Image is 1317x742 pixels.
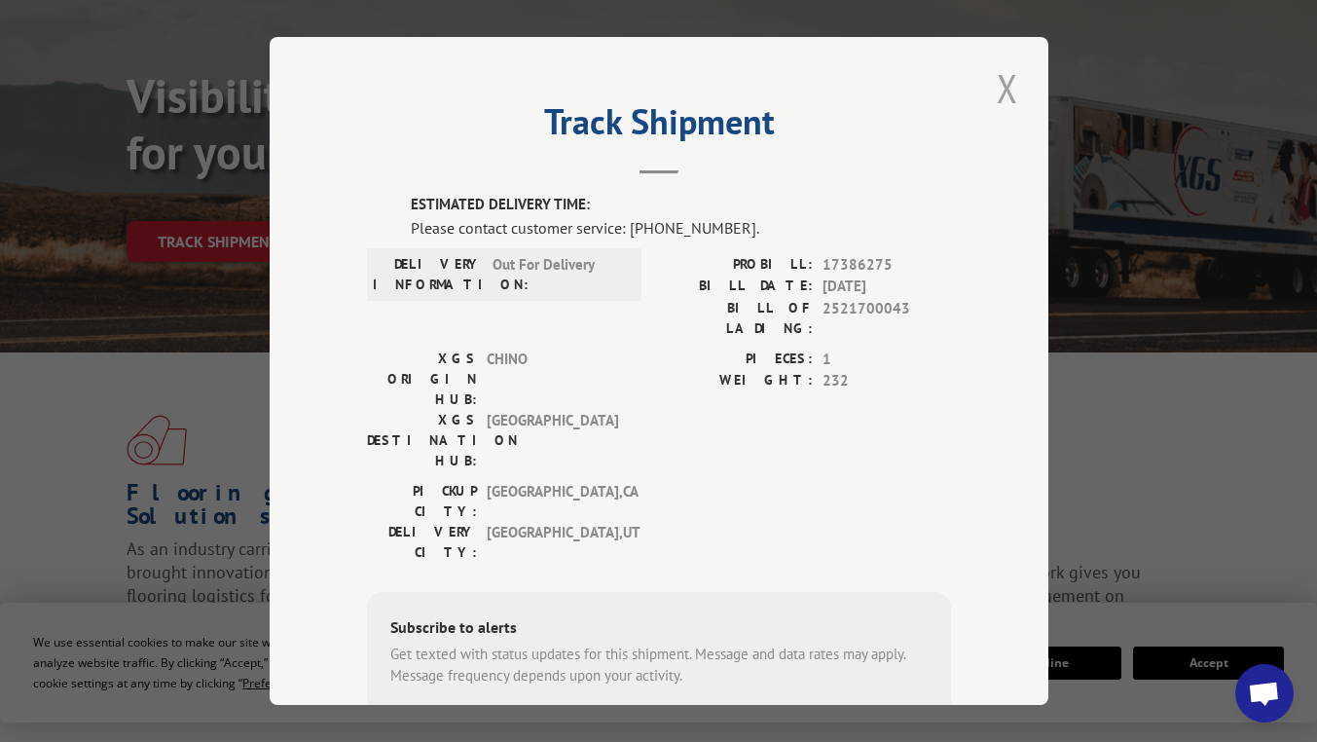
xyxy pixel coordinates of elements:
label: DELIVERY INFORMATION: [373,254,483,295]
span: [GEOGRAPHIC_DATA] [487,410,618,471]
div: Subscribe to alerts [390,615,928,644]
label: PROBILL: [659,254,813,277]
span: 232 [823,370,951,392]
button: Close modal [991,61,1024,115]
div: Successfully subscribed! [390,703,928,726]
span: [GEOGRAPHIC_DATA] , CA [487,481,618,522]
label: PIECES: [659,349,813,371]
span: 17386275 [823,254,951,277]
span: 2521700043 [823,298,951,339]
span: [DATE] [823,276,951,298]
label: PICKUP CITY: [367,481,477,522]
span: [GEOGRAPHIC_DATA] , UT [487,522,618,563]
div: Please contact customer service: [PHONE_NUMBER]. [411,216,951,240]
h2: Track Shipment [367,108,951,145]
label: BILL OF LADING: [659,298,813,339]
label: DELIVERY CITY: [367,522,477,563]
label: ESTIMATED DELIVERY TIME: [411,194,951,216]
div: Get texted with status updates for this shipment. Message and data rates may apply. Message frequ... [390,644,928,687]
a: Open chat [1235,664,1294,723]
span: Out For Delivery [493,254,624,295]
label: XGS ORIGIN HUB: [367,349,477,410]
label: BILL DATE: [659,276,813,298]
label: WEIGHT: [659,370,813,392]
span: CHINO [487,349,618,410]
label: XGS DESTINATION HUB: [367,410,477,471]
span: 1 [823,349,951,371]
